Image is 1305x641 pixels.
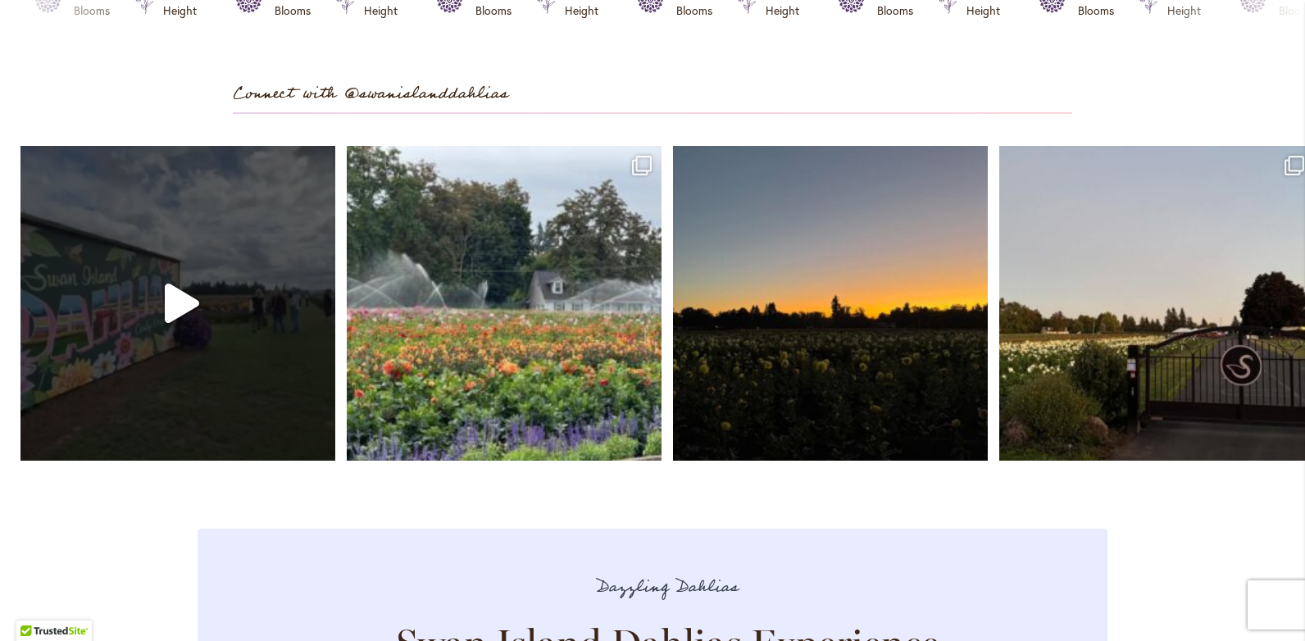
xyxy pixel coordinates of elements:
span: Connect with @swanislanddahlias [233,80,508,107]
p: Dazzling Dahlias [294,574,1040,601]
svg: Play [162,284,202,323]
a: Play [20,146,335,461]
